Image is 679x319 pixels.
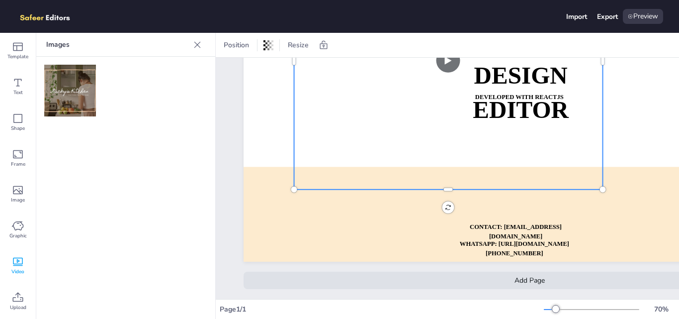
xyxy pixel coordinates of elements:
span: Graphic [9,232,27,240]
span: Upload [10,304,26,312]
div: Preview [623,9,663,24]
span: Template [7,53,28,61]
span: Resize [286,40,311,50]
div: 70 % [649,305,673,314]
strong: WHATSAPP: [URL][DOMAIN_NAME][PHONE_NUMBER] [460,240,569,257]
p: Images [46,33,189,57]
span: Text [13,89,23,97]
div: Import [566,12,587,21]
span: Position [222,40,251,50]
span: Video [11,268,24,276]
div: Page 1 / 1 [220,305,544,314]
div: Export [597,12,618,21]
span: Image [11,196,25,204]
img: logo.png [16,9,85,24]
span: Frame [11,160,25,168]
strong: CONTACT: [EMAIL_ADDRESS][DOMAIN_NAME] [470,223,562,239]
span: Shape [11,124,25,132]
img: 400w-IVVQCZOr1K4.jpg [44,65,96,116]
